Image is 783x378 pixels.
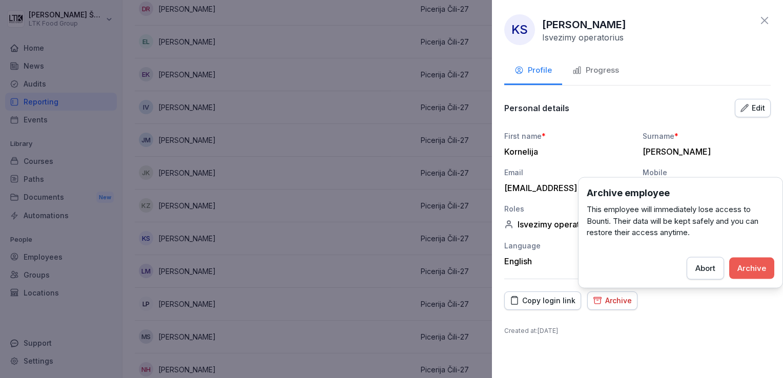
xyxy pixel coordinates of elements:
div: [EMAIL_ADDRESS][DOMAIN_NAME] [504,183,627,193]
button: Abort [687,257,724,279]
div: Copy login link [510,295,575,306]
div: Profile [514,65,552,76]
button: Progress [562,57,629,85]
p: Personal details [504,103,569,113]
button: Profile [504,57,562,85]
div: Roles [504,203,632,214]
button: Archive [729,257,774,279]
p: [PERSON_NAME] [542,17,626,32]
div: Archive [737,262,766,274]
p: Isvezimy operatorius [542,32,624,43]
div: English [504,256,632,266]
div: Email [504,167,632,178]
div: Kornelija [504,146,627,157]
div: Edit [740,102,765,114]
h3: Archive employee [587,186,774,200]
div: Abort [695,262,715,274]
div: KS [504,14,535,45]
div: Progress [572,65,619,76]
div: Language [504,240,632,251]
div: [PERSON_NAME] [643,146,766,157]
div: Surname [643,131,771,141]
div: Archive [593,295,632,306]
button: Copy login link [504,291,581,310]
p: Created at : [DATE] [504,326,771,335]
button: Archive [587,291,637,310]
div: Isvezimy operatorius [504,219,632,229]
div: Mobile [643,167,771,178]
div: First name [504,131,632,141]
button: Edit [735,99,771,117]
p: This employee will immediately lose access to Bounti. Their data will be kept safely and you can ... [587,204,774,239]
